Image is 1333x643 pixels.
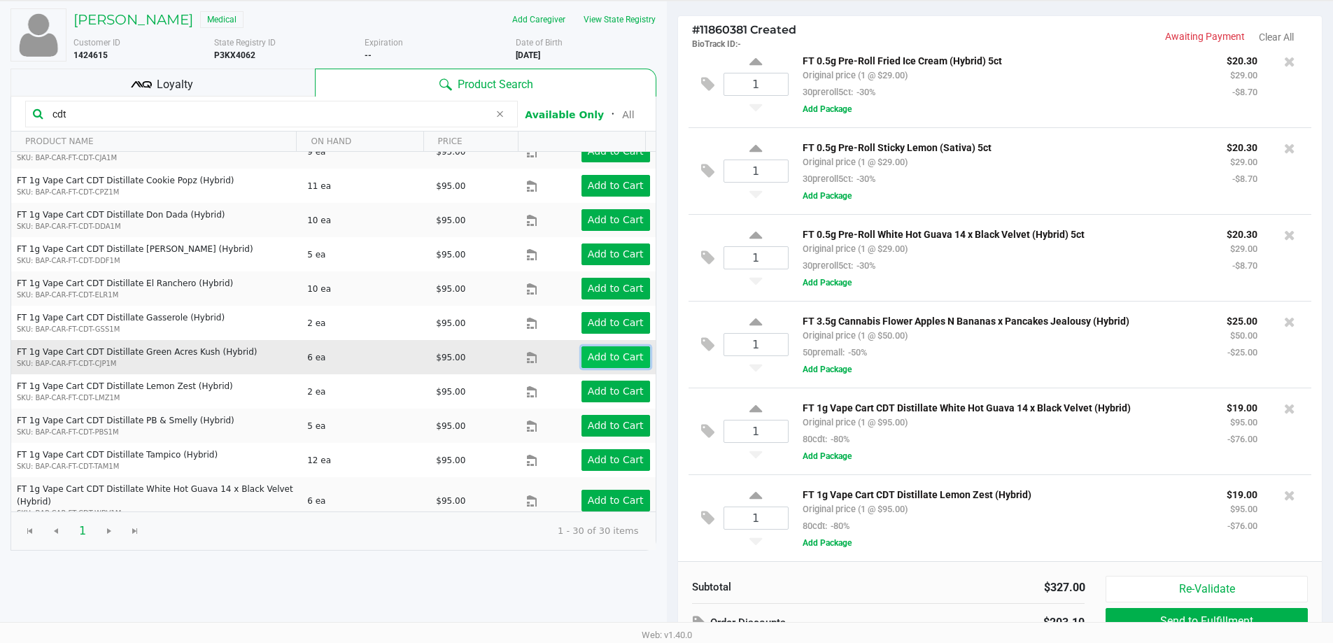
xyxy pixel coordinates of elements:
[803,347,867,358] small: 50premall:
[11,169,301,203] td: FT 1g Vape Cart CDT Distillate Cookie Popz (Hybrid)
[17,290,295,300] p: SKU: BAP-CAR-FT-CDT-ELR1M
[738,39,741,49] span: -
[588,317,644,328] app-button-loader: Add to Cart
[1230,157,1257,167] small: $29.00
[11,340,301,374] td: FT 1g Vape Cart CDT Distillate Green Acres Kush (Hybrid)
[11,443,301,477] td: FT 1g Vape Cart CDT Distillate Tampico (Hybrid)
[803,504,908,514] small: Original price (1 @ $95.00)
[17,508,295,518] p: SKU: BAP-CAR-FT-CDT-WBV1M
[1106,576,1307,602] button: Re-Validate
[588,386,644,397] app-button-loader: Add to Cart
[11,203,301,237] td: FT 1g Vape Cart CDT Distillate Don Dada (Hybrid)
[1227,347,1257,358] small: -$25.00
[11,237,301,271] td: FT 1g Vape Cart CDT Distillate [PERSON_NAME] (Hybrid)
[214,38,276,48] span: State Registry ID
[436,250,465,260] span: $95.00
[50,525,62,537] span: Go to the previous page
[11,132,656,511] div: Data table
[516,50,540,60] b: [DATE]
[803,103,852,115] button: Add Package
[436,318,465,328] span: $95.00
[803,450,852,462] button: Add Package
[1232,174,1257,184] small: -$8.70
[17,221,295,232] p: SKU: BAP-CAR-FT-CDT-DDA1M
[301,134,430,169] td: 9 ea
[17,255,295,266] p: SKU: BAP-CAR-FT-CDT-DDF1M
[588,283,644,294] app-button-loader: Add to Cart
[11,477,301,524] td: FT 1g Vape Cart CDT Distillate White Hot Guava 14 x Black Velvet (Hybrid)
[803,521,849,531] small: 80cdt:
[301,477,430,524] td: 6 ea
[803,537,852,549] button: Add Package
[17,393,295,403] p: SKU: BAP-CAR-FT-CDT-LMZ1M
[803,417,908,428] small: Original price (1 @ $95.00)
[436,421,465,431] span: $95.00
[73,11,193,28] h5: [PERSON_NAME]
[803,190,852,202] button: Add Package
[588,495,644,506] app-button-loader: Add to Cart
[436,284,465,294] span: $95.00
[803,243,908,254] small: Original price (1 @ $29.00)
[214,50,255,60] b: P3KX4062
[129,525,141,537] span: Go to the last page
[1232,260,1257,271] small: -$8.70
[1227,521,1257,531] small: -$76.00
[122,518,148,544] span: Go to the last page
[436,387,465,397] span: $95.00
[17,518,43,544] span: Go to the first page
[803,52,1206,66] p: FT 0.5g Pre-Roll Fried Ice Cream (Hybrid) 5ct
[803,260,875,271] small: 30preroll5ct:
[581,490,650,511] button: Add to Cart
[503,8,574,31] button: Add Caregiver
[622,108,634,122] button: All
[588,214,644,225] app-button-loader: Add to Cart
[899,579,1085,596] div: $327.00
[588,351,644,362] app-button-loader: Add to Cart
[588,248,644,260] app-button-loader: Add to Cart
[296,132,423,152] th: ON HAND
[581,415,650,437] button: Add to Cart
[17,427,295,437] p: SKU: BAP-CAR-FT-CDT-PBS1M
[692,579,878,595] div: Subtotal
[301,374,430,409] td: 2 ea
[73,50,108,60] b: 1424615
[96,518,122,544] span: Go to the next page
[803,87,875,97] small: 30preroll5ct:
[803,434,849,444] small: 80cdt:
[1259,30,1294,45] button: Clear All
[588,180,644,191] app-button-loader: Add to Cart
[301,203,430,237] td: 10 ea
[69,518,96,544] span: Page 1
[301,340,430,374] td: 6 ea
[692,23,700,36] span: #
[827,434,849,444] span: -80%
[1230,70,1257,80] small: $29.00
[301,409,430,443] td: 5 ea
[1227,312,1257,327] p: $25.00
[574,8,656,31] button: View State Registry
[803,174,875,184] small: 30preroll5ct:
[1232,87,1257,97] small: -$8.70
[853,174,875,184] span: -30%
[581,141,650,162] button: Add to Cart
[803,276,852,289] button: Add Package
[803,225,1206,240] p: FT 0.5g Pre-Roll White Hot Guava 14 x Black Velvet (Hybrid) 5ct
[365,50,372,60] b: --
[43,518,69,544] span: Go to the previous page
[11,409,301,443] td: FT 1g Vape Cart CDT Distillate PB & Smelly (Hybrid)
[853,260,875,271] span: -30%
[200,11,244,28] span: Medical
[436,181,465,191] span: $95.00
[581,346,650,368] button: Add to Cart
[1227,52,1257,66] p: $20.30
[436,215,465,225] span: $95.00
[1227,486,1257,500] p: $19.00
[436,353,465,362] span: $95.00
[436,496,465,506] span: $95.00
[365,38,403,48] span: Expiration
[11,306,301,340] td: FT 1g Vape Cart CDT Distillate Gasserole (Hybrid)
[423,132,519,152] th: PRICE
[1230,504,1257,514] small: $95.00
[104,525,115,537] span: Go to the next page
[803,330,908,341] small: Original price (1 @ $50.00)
